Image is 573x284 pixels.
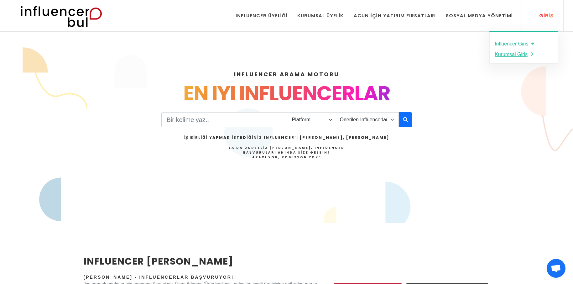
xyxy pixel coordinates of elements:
[184,145,389,160] h4: Ya da Ücretsiz [PERSON_NAME], Influencer Başvuruları Anında Size Gelsin!
[495,41,529,46] u: Influencer Giriş
[547,259,565,278] a: Open chat
[84,254,317,268] h2: INFLUENCER [PERSON_NAME]
[354,12,435,19] div: Acun İçin Yatırım Fırsatları
[236,12,288,19] div: Influencer Üyeliği
[161,112,287,127] input: Search
[84,275,234,280] span: [PERSON_NAME] - Influencerlar Başvuruyor!
[446,12,513,19] div: Sosyal Medya Yönetimi
[532,12,554,19] div: Giriş
[495,52,528,57] u: Kurumsal Giriş
[252,155,321,160] strong: Aracı Yok, Komisyon Yok!
[84,70,490,78] h4: INFLUENCER ARAMA MOTORU
[84,78,490,108] div: EN IYI INFLUENCERLAR
[495,50,553,58] a: Kurumsal Giriş
[184,135,389,140] h2: İş Birliği Yapmak İstediğiniz Influencer’ı [PERSON_NAME], [PERSON_NAME]
[297,12,344,19] div: Kurumsal Üyelik
[495,39,553,48] a: Influencer Giriş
